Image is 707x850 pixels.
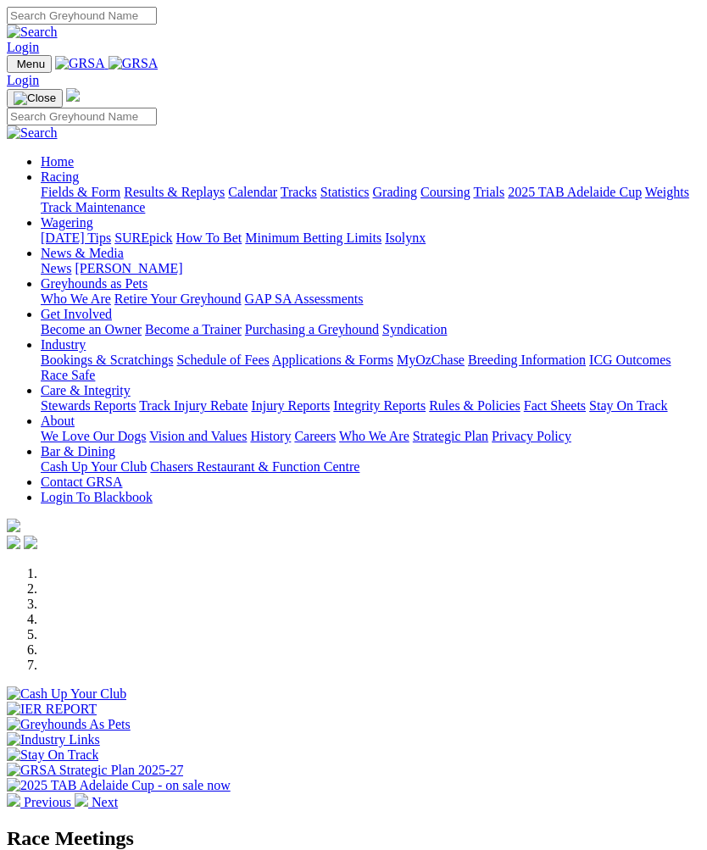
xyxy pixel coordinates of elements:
img: Industry Links [7,732,100,747]
a: Become a Trainer [145,322,242,336]
a: Purchasing a Greyhound [245,322,379,336]
a: Isolynx [385,231,426,245]
a: Breeding Information [468,353,586,367]
a: Stewards Reports [41,398,136,413]
a: Chasers Restaurant & Function Centre [150,459,359,474]
img: facebook.svg [7,536,20,549]
a: Trials [473,185,504,199]
a: Results & Replays [124,185,225,199]
img: chevron-right-pager-white.svg [75,793,88,807]
a: Vision and Values [149,429,247,443]
input: Search [7,7,157,25]
a: Schedule of Fees [176,353,269,367]
a: How To Bet [176,231,242,245]
a: GAP SA Assessments [245,292,364,306]
img: GRSA [109,56,159,71]
div: Care & Integrity [41,398,700,414]
h2: Race Meetings [7,827,700,850]
a: Applications & Forms [272,353,393,367]
img: Stay On Track [7,747,98,763]
img: chevron-left-pager-white.svg [7,793,20,807]
a: News & Media [41,246,124,260]
a: Care & Integrity [41,383,131,397]
span: Menu [17,58,45,70]
img: GRSA [55,56,105,71]
a: Login [7,40,39,54]
a: Syndication [382,322,447,336]
img: GRSA Strategic Plan 2025-27 [7,763,183,778]
img: IER REPORT [7,702,97,717]
input: Search [7,108,157,125]
a: MyOzChase [397,353,465,367]
a: Track Injury Rebate [139,398,248,413]
a: Cash Up Your Club [41,459,147,474]
div: Wagering [41,231,700,246]
a: Wagering [41,215,93,230]
a: Previous [7,795,75,809]
a: Home [41,154,74,169]
a: We Love Our Dogs [41,429,146,443]
a: Careers [294,429,336,443]
img: Cash Up Your Club [7,686,126,702]
a: Privacy Policy [492,429,571,443]
a: [PERSON_NAME] [75,261,182,275]
a: Fact Sheets [524,398,586,413]
a: Coursing [420,185,470,199]
a: [DATE] Tips [41,231,111,245]
a: Strategic Plan [413,429,488,443]
a: Minimum Betting Limits [245,231,381,245]
a: Login To Blackbook [41,490,153,504]
a: Bar & Dining [41,444,115,458]
div: News & Media [41,261,700,276]
a: Greyhounds as Pets [41,276,148,291]
a: Track Maintenance [41,200,145,214]
a: Calendar [228,185,277,199]
div: Racing [41,185,700,215]
a: Industry [41,337,86,352]
a: Next [75,795,118,809]
a: Race Safe [41,368,95,382]
a: About [41,414,75,428]
img: Search [7,25,58,40]
a: Injury Reports [251,398,330,413]
a: Integrity Reports [333,398,426,413]
button: Toggle navigation [7,89,63,108]
a: Retire Your Greyhound [114,292,242,306]
img: logo-grsa-white.png [7,519,20,532]
a: SUREpick [114,231,172,245]
a: Fields & Form [41,185,120,199]
a: Who We Are [339,429,409,443]
a: Grading [373,185,417,199]
div: About [41,429,700,444]
a: Statistics [320,185,370,199]
div: Industry [41,353,700,383]
div: Greyhounds as Pets [41,292,700,307]
a: Become an Owner [41,322,142,336]
div: Bar & Dining [41,459,700,475]
a: Tracks [281,185,317,199]
img: Greyhounds As Pets [7,717,131,732]
img: twitter.svg [24,536,37,549]
a: Login [7,73,39,87]
button: Toggle navigation [7,55,52,73]
a: Stay On Track [589,398,667,413]
a: ICG Outcomes [589,353,671,367]
a: Rules & Policies [429,398,521,413]
a: Contact GRSA [41,475,122,489]
a: News [41,261,71,275]
a: Weights [645,185,689,199]
a: Who We Are [41,292,111,306]
img: Search [7,125,58,141]
img: Close [14,92,56,105]
div: Get Involved [41,322,700,337]
a: 2025 TAB Adelaide Cup [508,185,642,199]
a: Racing [41,169,79,184]
a: History [250,429,291,443]
span: Next [92,795,118,809]
a: Bookings & Scratchings [41,353,173,367]
span: Previous [24,795,71,809]
img: 2025 TAB Adelaide Cup - on sale now [7,778,231,793]
a: Get Involved [41,307,112,321]
img: logo-grsa-white.png [66,88,80,102]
